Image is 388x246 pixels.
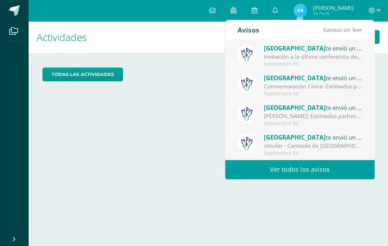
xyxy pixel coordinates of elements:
[264,74,326,82] span: [GEOGRAPHIC_DATA]
[264,61,362,67] div: Septiembre 09
[264,82,362,90] div: Conmemoración Cívica: Estimados padres de familia: Compartimos con ustedes información de la Conm...
[264,142,362,150] div: circular - Camisola de Guatemala: Estimados padres de familia: Compartimos con ustedes circular. ...
[237,134,256,153] img: a3978fa95217fc78923840df5a445bcb.png
[264,133,326,141] span: [GEOGRAPHIC_DATA]
[323,26,362,34] span: avisos sin leer
[264,53,362,61] div: Invitación a la última conferencia del año: Estimados padres de familia: Con mucha alegría les in...
[293,4,307,18] img: 6ad2d4dbe6a9b3a4a64038d8d24f4d2d.png
[37,21,380,53] h1: Actividades
[264,44,326,52] span: [GEOGRAPHIC_DATA]
[313,4,353,11] span: [PERSON_NAME]
[264,73,362,82] div: te envió un aviso
[264,133,362,142] div: te envió un aviso
[237,20,259,40] div: Avisos
[264,103,362,112] div: te envió un aviso
[264,112,362,120] div: Rifa Monte María: Estimados padres de familia: ¡Hoy, inauguramos la Rifa Monte María! Adjunto enc...
[225,160,375,179] a: Ver todos los avisos
[237,45,256,64] img: a3978fa95217fc78923840df5a445bcb.png
[264,150,362,156] div: Septiembre 03
[237,75,256,93] img: a3978fa95217fc78923840df5a445bcb.png
[264,104,326,112] span: [GEOGRAPHIC_DATA]
[264,43,362,53] div: te envió un aviso
[323,26,327,34] span: 6
[264,91,362,97] div: Septiembre 05
[313,11,353,17] span: Mi Perfil
[237,104,256,123] img: a3978fa95217fc78923840df5a445bcb.png
[42,68,123,81] a: todas las Actividades
[264,121,362,127] div: Septiembre 04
